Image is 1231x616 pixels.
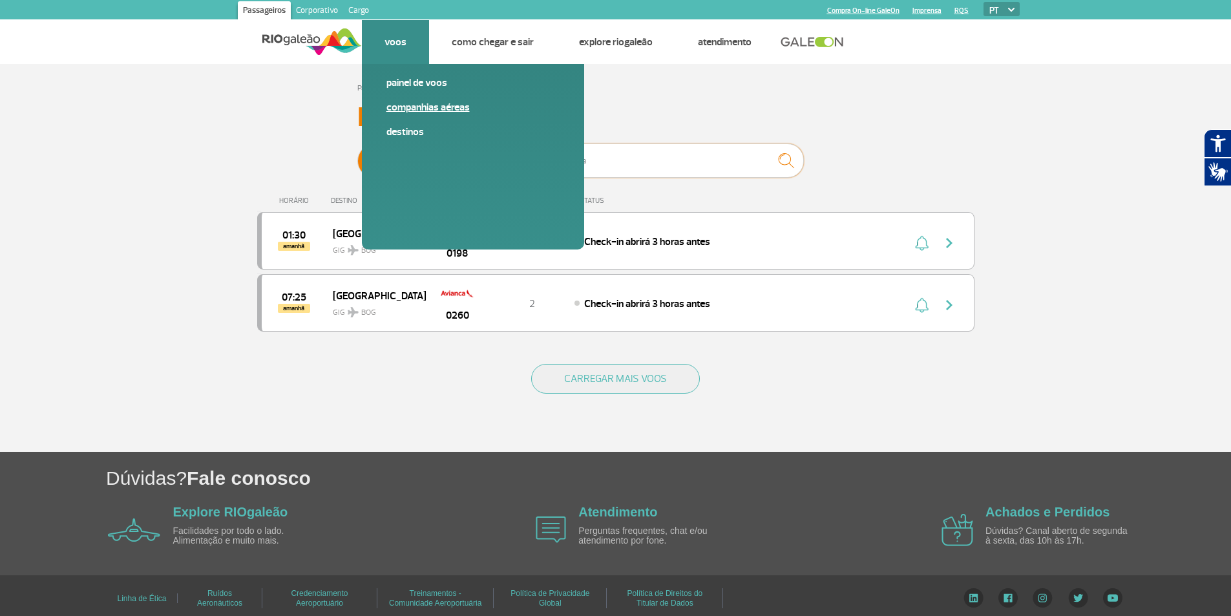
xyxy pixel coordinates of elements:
span: Check-in abrirá 3 horas antes [584,235,710,248]
a: Página Inicial [357,83,397,93]
span: BOG [361,307,376,319]
h1: Dúvidas? [106,465,1231,491]
span: amanhã [278,304,310,313]
div: HORÁRIO [261,196,331,205]
a: Explore RIOgaleão [173,505,288,519]
img: YouTube [1103,588,1122,608]
a: Política de Privacidade Global [510,584,589,612]
a: Companhias Aéreas [386,100,560,114]
a: Passageiros [238,1,291,22]
a: Ruídos Aeronáuticos [197,584,242,612]
div: STATUS [574,196,679,205]
span: 0198 [447,246,468,261]
span: Fale conosco [187,467,311,489]
p: Facilidades por todo o lado. Alimentação e muito mais. [173,526,322,546]
a: Painel de voos [386,76,560,90]
img: seta-direita-painel-voo.svg [942,297,957,313]
a: RQS [954,6,969,15]
input: Voo, cidade ou cia aérea [545,143,804,178]
a: Voos [384,36,406,48]
img: destiny_airplane.svg [348,245,359,255]
span: 2025-10-02 07:25:00 [282,293,306,302]
span: 0260 [446,308,469,323]
img: destiny_airplane.svg [348,307,359,317]
a: Atendimento [578,505,657,519]
a: Credenciamento Aeroportuário [291,584,348,612]
a: Política de Direitos do Titular de Dados [627,584,703,612]
img: Facebook [998,588,1018,608]
a: Cargo [343,1,374,22]
p: Perguntas frequentes, chat e/ou atendimento por fone. [578,526,727,546]
img: airplane icon [942,514,973,546]
a: Treinamentos - Comunidade Aeroportuária [389,584,481,612]
span: GIG [333,300,416,319]
span: BOG [361,245,376,257]
button: Abrir tradutor de língua de sinais. [1204,158,1231,186]
button: CARREGAR MAIS VOOS [531,364,700,394]
a: Destinos [386,125,560,139]
img: sino-painel-voo.svg [915,297,929,313]
img: sino-painel-voo.svg [915,235,929,251]
a: Linha de Ética [117,589,166,608]
img: Instagram [1033,588,1053,608]
span: GIG [333,238,416,257]
img: airplane icon [108,518,160,542]
div: Plugin de acessibilidade da Hand Talk. [1204,129,1231,186]
img: airplane icon [536,516,566,543]
span: Check-in abrirá 3 horas antes [584,297,710,310]
span: 2025-10-02 01:30:00 [282,231,306,240]
a: Achados e Perdidos [985,505,1110,519]
a: Explore RIOgaleão [579,36,653,48]
span: amanhã [278,242,310,251]
a: Imprensa [912,6,942,15]
span: 2 [529,297,535,310]
a: Como chegar e sair [452,36,534,48]
span: [GEOGRAPHIC_DATA] [333,287,416,304]
div: DESTINO [331,196,425,205]
button: Abrir recursos assistivos. [1204,129,1231,158]
h3: Painel de Voos [357,101,874,134]
img: seta-direita-painel-voo.svg [942,235,957,251]
img: Twitter [1068,588,1088,608]
span: [GEOGRAPHIC_DATA] [333,225,416,242]
a: Corporativo [291,1,343,22]
a: Compra On-line GaleOn [827,6,900,15]
p: Dúvidas? Canal aberto de segunda à sexta, das 10h às 17h. [985,526,1134,546]
img: LinkedIn [963,588,984,608]
a: Atendimento [698,36,752,48]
